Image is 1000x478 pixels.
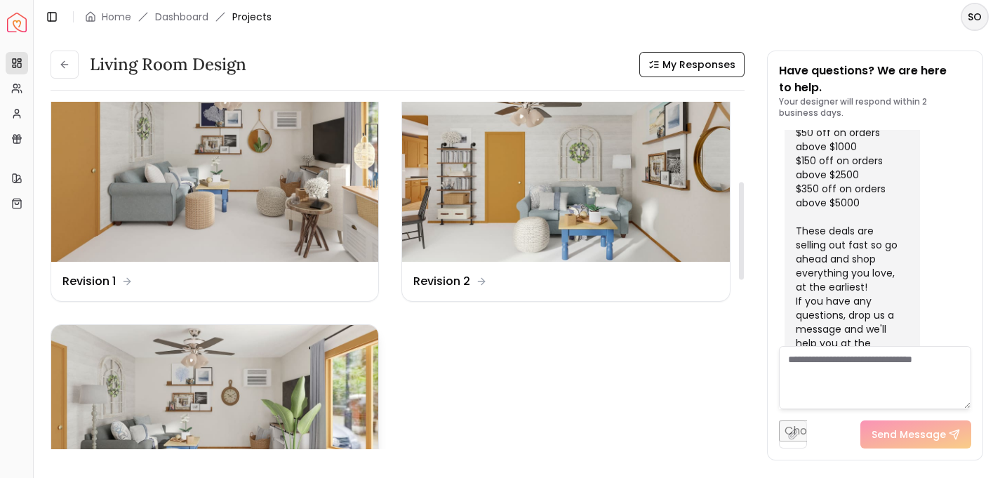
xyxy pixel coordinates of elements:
span: My Responses [662,58,735,72]
img: Spacejoy Logo [7,13,27,32]
span: Projects [232,10,272,24]
a: Home [102,10,131,24]
p: Have questions? We are here to help. [779,62,971,96]
a: Revision 2Revision 2 [401,77,730,301]
img: Revision 1 [51,77,378,261]
nav: breadcrumb [85,10,272,24]
dd: Revision 2 [413,273,470,290]
dd: Revision 1 [62,273,116,290]
a: Spacejoy [7,13,27,32]
p: Your designer will respond within 2 business days. [779,96,971,119]
a: Dashboard [155,10,208,24]
button: SO [961,3,989,31]
a: Revision 1Revision 1 [51,77,379,301]
button: My Responses [639,52,745,77]
img: Revision 2 [402,77,729,261]
span: SO [962,4,987,29]
h3: Living Room Design [90,53,246,76]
